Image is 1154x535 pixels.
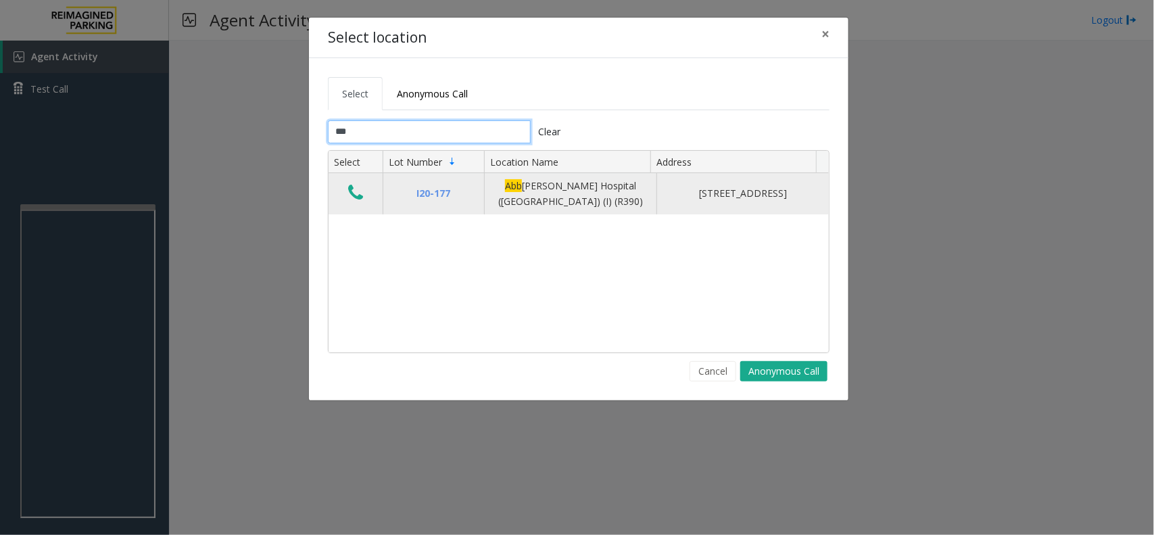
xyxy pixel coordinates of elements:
div: [STREET_ADDRESS] [665,186,821,201]
span: × [821,24,830,43]
span: Address [656,156,692,168]
div: I20-177 [391,186,476,201]
span: Location Name [490,156,558,168]
button: Cancel [690,361,736,381]
span: Abb [505,179,522,192]
button: Anonymous Call [740,361,827,381]
span: Select [342,87,368,100]
span: Lot Number [389,156,442,168]
div: [PERSON_NAME] Hospital ([GEOGRAPHIC_DATA]) (I) (R390) [493,179,648,209]
h4: Select location [328,27,427,49]
div: Data table [329,151,829,352]
span: Anonymous Call [397,87,468,100]
button: Close [812,18,839,51]
th: Select [329,151,383,174]
button: Clear [531,120,569,143]
ul: Tabs [328,77,830,110]
span: Sortable [447,156,458,167]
